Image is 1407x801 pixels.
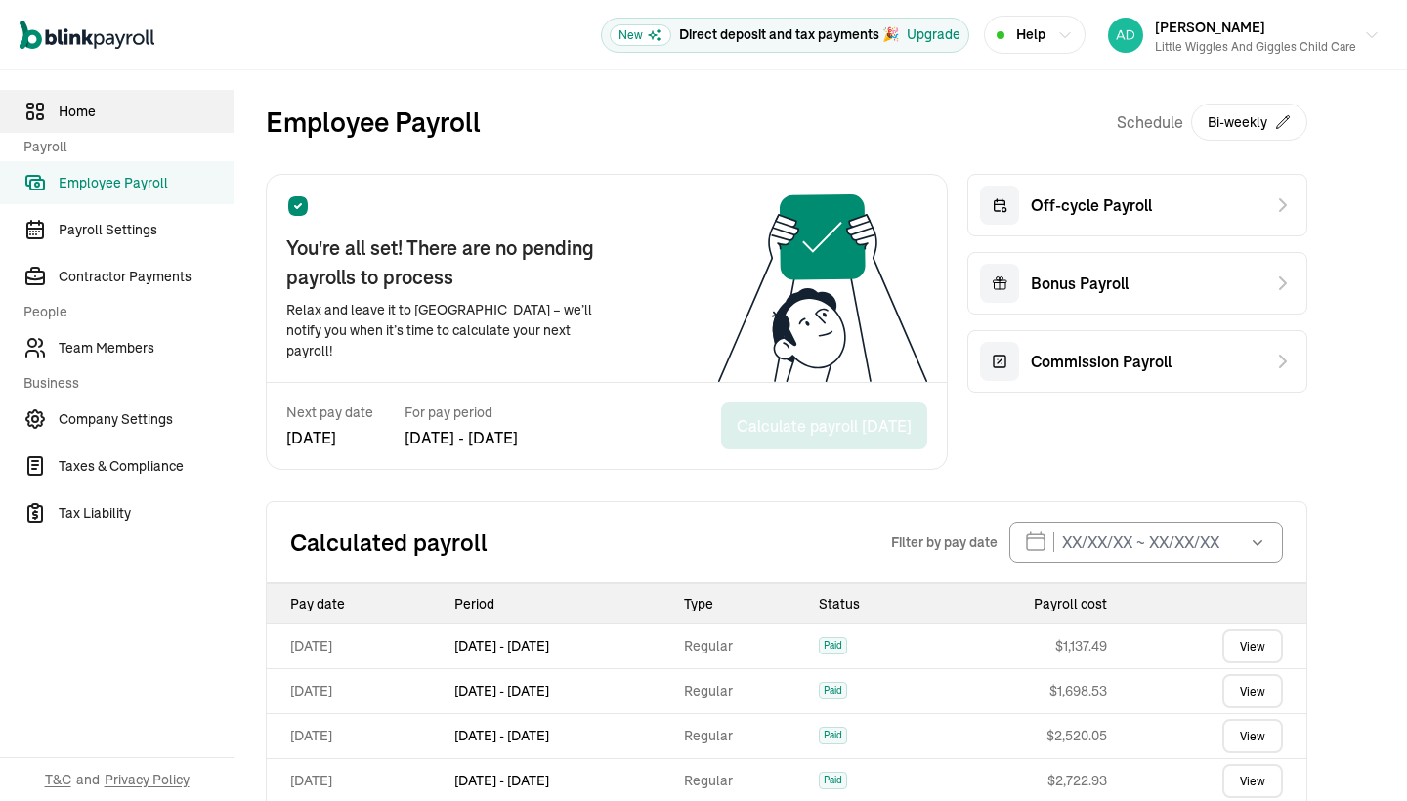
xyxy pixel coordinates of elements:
[20,7,154,63] nav: Global
[1031,272,1129,295] span: Bonus Payroll
[819,772,847,789] span: Paid
[23,373,222,394] span: Business
[1047,772,1107,789] span: $ 2,722.93
[405,402,518,422] span: For pay period
[286,402,373,422] span: Next pay date
[267,623,447,668] td: [DATE]
[59,338,234,358] span: Team Members
[1031,193,1152,217] span: Off-cycle Payroll
[1009,522,1283,563] input: XX/XX/XX ~ XX/XX/XX
[286,233,618,292] span: You're all set! There are no pending payrolls to process
[1222,674,1283,708] a: View
[45,770,71,789] span: T&C
[610,24,671,46] span: New
[1222,719,1283,753] a: View
[721,402,927,449] button: Calculate payroll [DATE]
[819,637,847,654] span: Paid
[267,584,447,623] th: Pay date
[676,668,811,713] td: Regular
[676,713,811,758] td: Regular
[679,24,899,45] p: Direct deposit and tax payments 🎉
[1031,350,1172,373] span: Commission Payroll
[405,426,518,449] span: [DATE] - [DATE]
[447,713,677,758] td: [DATE] - [DATE]
[1117,102,1307,143] div: Schedule
[1100,11,1387,60] button: [PERSON_NAME]Little Wiggles and Giggles Child Care
[811,584,929,623] th: Status
[447,623,677,668] td: [DATE] - [DATE]
[907,24,960,45] button: Upgrade
[1191,104,1307,141] button: Bi-weekly
[59,173,234,193] span: Employee Payroll
[266,102,481,143] h2: Employee Payroll
[1222,629,1283,663] a: View
[676,623,811,668] td: Regular
[447,668,677,713] td: [DATE] - [DATE]
[105,770,190,789] span: Privacy Policy
[1046,727,1107,744] span: $ 2,520.05
[267,668,447,713] td: [DATE]
[286,426,373,449] span: [DATE]
[59,102,234,122] span: Home
[819,727,847,744] span: Paid
[891,532,998,552] span: Filter by pay date
[1309,707,1407,801] iframe: Chat Widget
[23,302,222,322] span: People
[447,584,677,623] th: Period
[819,682,847,699] span: Paid
[59,220,234,240] span: Payroll Settings
[59,267,234,287] span: Contractor Payments
[267,713,447,758] td: [DATE]
[1155,38,1356,56] div: Little Wiggles and Giggles Child Care
[1155,19,1265,36] span: [PERSON_NAME]
[1222,764,1283,798] a: View
[290,527,891,558] h2: Calculated payroll
[59,409,234,430] span: Company Settings
[23,137,222,157] span: Payroll
[929,584,1115,623] th: Payroll cost
[59,456,234,477] span: Taxes & Compliance
[1016,24,1045,45] span: Help
[984,16,1086,54] button: Help
[59,503,234,524] span: Tax Liability
[676,584,811,623] th: Type
[1055,637,1107,654] span: $ 1,137.49
[286,300,618,361] span: Relax and leave it to [GEOGRAPHIC_DATA] – we’ll notify you when it’s time to calculate your next ...
[1049,682,1107,699] span: $ 1,698.53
